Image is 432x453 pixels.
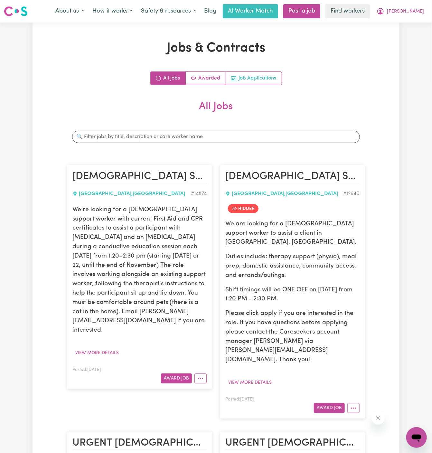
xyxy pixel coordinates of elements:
h2: Female Support Worker – Fridays 1:20–2:30 pm [72,170,207,183]
p: Shift timings will be ONE OFF on [DATE] from 1:20 PM - 2:30 PM. [225,286,360,304]
button: More options [347,403,360,413]
div: [GEOGRAPHIC_DATA] , [GEOGRAPHIC_DATA] [225,190,343,198]
img: Careseekers logo [4,5,28,17]
a: Careseekers logo [4,4,28,19]
input: 🔍 Filter jobs by title, description or care worker name [72,131,360,143]
p: We are looking for a [DEMOGRAPHIC_DATA] support worker to assist a client in [GEOGRAPHIC_DATA], [... [225,220,360,247]
button: View more details [225,378,275,388]
button: Award Job [161,373,192,383]
a: Blog [200,4,220,18]
h2: Female Support Worker Needed ONE OFF on 12/07 Friday in MACQUARIE PARK, NSW [225,170,360,183]
p: Duties include: therapy support (physio), meal prep, domestic assistance, community access, and e... [225,252,360,280]
iframe: Button to launch messaging window [406,427,427,448]
a: AI Worker Match [223,4,278,18]
span: Posted: [DATE] [72,368,101,372]
h2: All Jobs [67,100,365,123]
button: How it works [88,5,137,18]
p: We’re looking for a [DEMOGRAPHIC_DATA] support worker with current First Aid and CPR certificates... [72,205,207,335]
iframe: Close message [372,412,385,425]
a: Active jobs [186,72,226,85]
a: All jobs [151,72,186,85]
div: [GEOGRAPHIC_DATA] , [GEOGRAPHIC_DATA] [72,190,191,198]
div: Job ID #14874 [191,190,207,198]
h2: URGENT Female Support Worker Needed Friday Fortnight in MACQUARIE PARK, NSW [72,437,207,450]
button: Award Job [314,403,345,413]
p: Please click apply if you are interested in the role. If you have questions before applying pleas... [225,309,360,365]
span: Need any help? [4,5,39,10]
span: [PERSON_NAME] [387,8,424,15]
a: Job applications [226,72,282,85]
button: My Account [372,5,428,18]
button: View more details [72,348,122,358]
span: Job is hidden [228,204,258,213]
span: Posted: [DATE] [225,397,254,401]
a: Post a job [283,4,320,18]
a: Find workers [325,4,370,18]
button: Safety & resources [137,5,200,18]
button: More options [194,373,207,383]
h2: URGENT Female Support Worker Needed Friday Fortnight in MACQUARIE PARK, NSW [225,437,360,450]
div: Job ID #12640 [343,190,360,198]
button: About us [51,5,88,18]
h1: Jobs & Contracts [67,41,365,56]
